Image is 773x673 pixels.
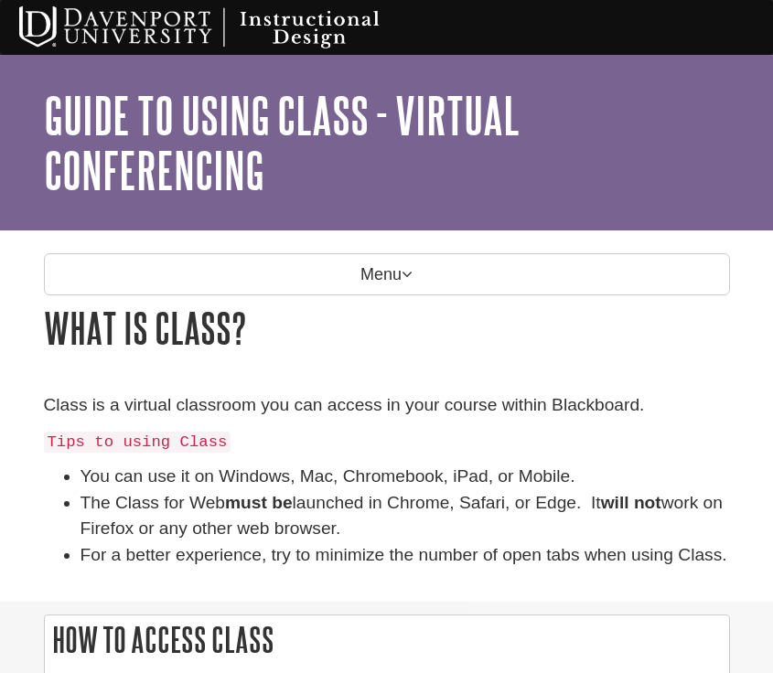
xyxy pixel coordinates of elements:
a: Guide to Using Class - Virtual Conferencing [44,87,520,198]
p: Menu [44,253,730,295]
strong: will not [601,493,661,512]
li: You can use it on Windows, Mac, Chromebook, iPad, or Mobile. [81,464,730,490]
h1: What is Class? [44,304,730,351]
img: Davenport University Instructional Design [5,5,444,50]
code: Tips to using Class [44,432,231,453]
h2: How to Access Class [45,615,729,664]
li: For a better experience, try to minimize the number of open tabs when using Class. [81,542,730,569]
li: The Class for Web launched in Chrome, Safari, or Edge. It work on Firefox or any other web browser. [81,490,730,543]
strong: must be [225,493,293,512]
p: Class is a virtual classroom you can access in your course within Blackboard. [44,392,730,419]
